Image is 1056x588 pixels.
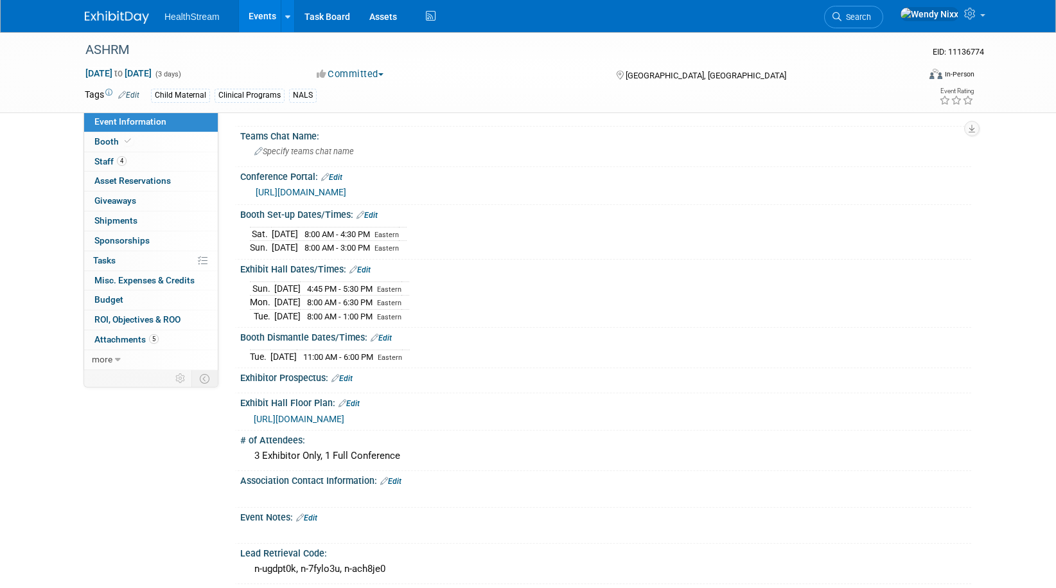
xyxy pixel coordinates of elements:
div: Event Rating [939,88,974,94]
span: Tasks [93,255,116,265]
span: [GEOGRAPHIC_DATA], [GEOGRAPHIC_DATA] [626,71,786,80]
a: Edit [321,173,342,182]
span: Specify teams chat name [254,147,354,156]
span: more [92,354,112,364]
a: Shipments [84,211,218,231]
td: Tue. [250,309,274,323]
a: Edit [349,265,371,274]
span: 5 [149,334,159,344]
a: Budget [84,290,218,310]
span: Eastern [374,244,399,253]
a: Tasks [84,251,218,271]
div: 3 Exhibitor Only, 1 Full Conference [250,446,962,466]
td: Sun. [250,241,272,254]
span: Giveaways [94,195,136,206]
span: 11:00 AM - 6:00 PM [303,352,373,362]
a: Sponsorships [84,231,218,251]
a: Booth [84,132,218,152]
a: [URL][DOMAIN_NAME] [254,414,344,424]
a: Giveaways [84,192,218,211]
td: Toggle Event Tabs [192,370,218,387]
span: Staff [94,156,127,166]
span: 8:00 AM - 3:00 PM [304,243,370,253]
a: Edit [371,334,392,343]
a: Edit [339,399,360,408]
a: Search [824,6,883,28]
span: Budget [94,294,123,305]
span: Eastern [377,299,401,307]
td: [DATE] [272,241,298,254]
span: Eastern [378,353,402,362]
span: (3 days) [154,70,181,78]
a: [URL][DOMAIN_NAME] [256,187,346,197]
a: Staff4 [84,152,218,172]
a: Edit [118,91,139,100]
div: Conference Portal: [240,167,971,184]
a: Event Information [84,112,218,132]
i: Booth reservation complete [125,138,131,145]
span: 8:00 AM - 1:00 PM [307,312,373,321]
div: Lead Retrieval Code: [240,544,971,560]
td: [DATE] [270,350,297,363]
span: Search [841,12,871,22]
span: Event Information [94,116,166,127]
span: Eastern [377,313,401,321]
td: [DATE] [274,281,301,296]
div: n-ugdpt0k, n-7fylo3u, n-ach8je0 [250,559,962,579]
div: Clinical Programs [215,89,285,102]
span: Eastern [374,231,399,239]
td: Tue. [250,350,270,363]
span: ROI, Objectives & ROO [94,314,180,325]
div: Exhibit Hall Dates/Times: [240,260,971,276]
div: # of Attendees: [240,431,971,447]
span: to [112,68,125,78]
a: ROI, Objectives & ROO [84,310,218,330]
a: Edit [296,513,317,522]
span: Sponsorships [94,235,150,245]
td: Sun. [250,281,274,296]
div: Child Maternal [151,89,210,102]
span: HealthStream [164,12,220,22]
span: 8:00 AM - 4:30 PM [304,229,370,239]
div: ASHRM [81,39,899,62]
span: Shipments [94,215,137,226]
td: [DATE] [274,309,301,323]
td: Sat. [250,227,272,241]
td: Tags [85,88,139,103]
a: Edit [356,211,378,220]
span: [DATE] [DATE] [85,67,152,79]
div: In-Person [944,69,974,79]
div: Exhibit Hall Floor Plan: [240,393,971,410]
button: Committed [312,67,389,81]
img: Format-Inperson.png [929,69,942,79]
a: Attachments5 [84,330,218,350]
div: Association Contact Information: [240,471,971,488]
span: Booth [94,136,134,147]
td: Personalize Event Tab Strip [170,370,192,387]
a: Asset Reservations [84,172,218,191]
img: ExhibitDay [85,11,149,24]
a: more [84,350,218,370]
span: Event ID: 11136774 [933,47,984,57]
a: Misc. Expenses & Credits [84,271,218,290]
div: Teams Chat Name: [240,127,971,143]
span: 8:00 AM - 6:30 PM [307,298,373,307]
span: 4 [117,156,127,166]
td: [DATE] [274,296,301,310]
div: Booth Dismantle Dates/Times: [240,328,971,344]
div: Booth Set-up Dates/Times: [240,205,971,222]
a: Edit [380,477,401,486]
span: Misc. Expenses & Credits [94,275,195,285]
span: 4:45 PM - 5:30 PM [307,284,373,294]
span: Attachments [94,334,159,344]
div: NALS [289,89,317,102]
div: Event Notes: [240,508,971,524]
td: [DATE] [272,227,298,241]
span: Asset Reservations [94,175,171,186]
a: Edit [331,374,353,383]
td: Mon. [250,296,274,310]
div: Event Format [842,67,974,86]
div: Exhibitor Prospectus: [240,368,971,385]
img: Wendy Nixx [900,7,959,21]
